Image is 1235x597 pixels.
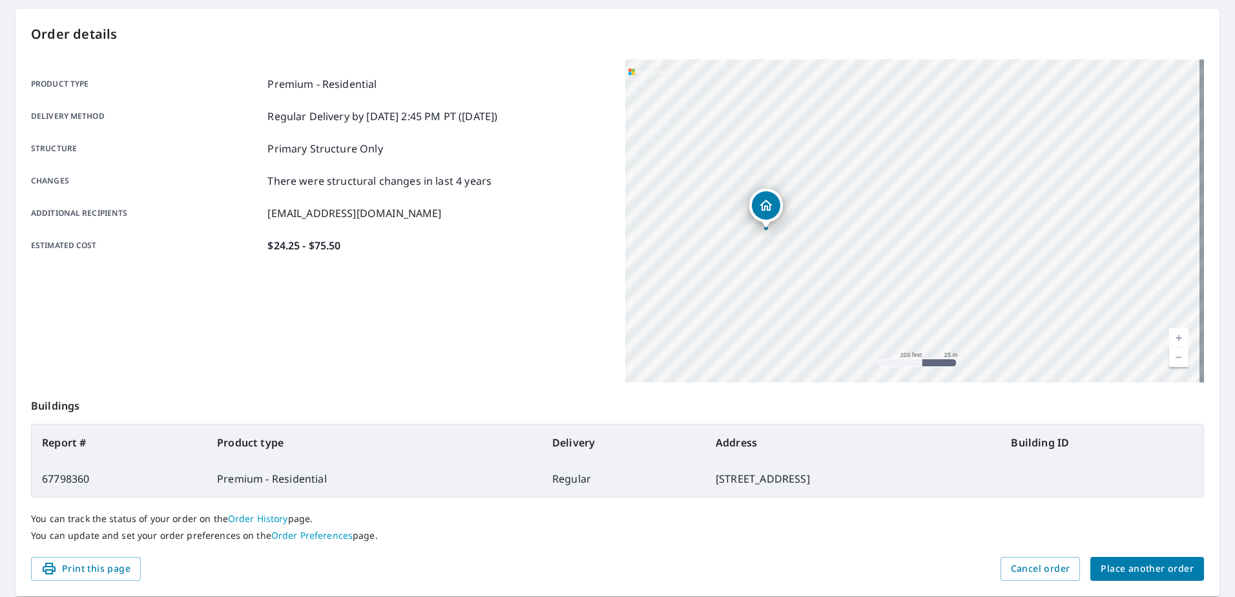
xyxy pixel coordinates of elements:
[31,530,1204,541] p: You can update and set your order preferences on the page.
[1101,561,1194,577] span: Place another order
[31,109,262,124] p: Delivery method
[31,25,1204,44] p: Order details
[31,513,1204,525] p: You can track the status of your order on the page.
[32,461,207,497] td: 67798360
[267,141,382,156] p: Primary Structure Only
[228,512,288,525] a: Order History
[31,382,1204,424] p: Buildings
[542,461,705,497] td: Regular
[705,424,1001,461] th: Address
[749,189,783,229] div: Dropped pin, building 1, Residential property, 1510 S County Road 1300 E Crothersville, IN 47229
[267,205,441,221] p: [EMAIL_ADDRESS][DOMAIN_NAME]
[31,141,262,156] p: Structure
[542,424,705,461] th: Delivery
[31,76,262,92] p: Product type
[1001,557,1081,581] button: Cancel order
[267,76,377,92] p: Premium - Residential
[271,529,353,541] a: Order Preferences
[705,461,1001,497] td: [STREET_ADDRESS]
[207,461,542,497] td: Premium - Residential
[32,424,207,461] th: Report #
[31,557,141,581] button: Print this page
[31,173,262,189] p: Changes
[1169,328,1188,348] a: Current Level 18, Zoom In
[41,561,130,577] span: Print this page
[1090,557,1204,581] button: Place another order
[267,109,497,124] p: Regular Delivery by [DATE] 2:45 PM PT ([DATE])
[1001,424,1203,461] th: Building ID
[267,238,340,253] p: $24.25 - $75.50
[31,238,262,253] p: Estimated cost
[31,205,262,221] p: Additional recipients
[207,424,542,461] th: Product type
[267,173,492,189] p: There were structural changes in last 4 years
[1169,348,1188,367] a: Current Level 18, Zoom Out
[1011,561,1070,577] span: Cancel order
